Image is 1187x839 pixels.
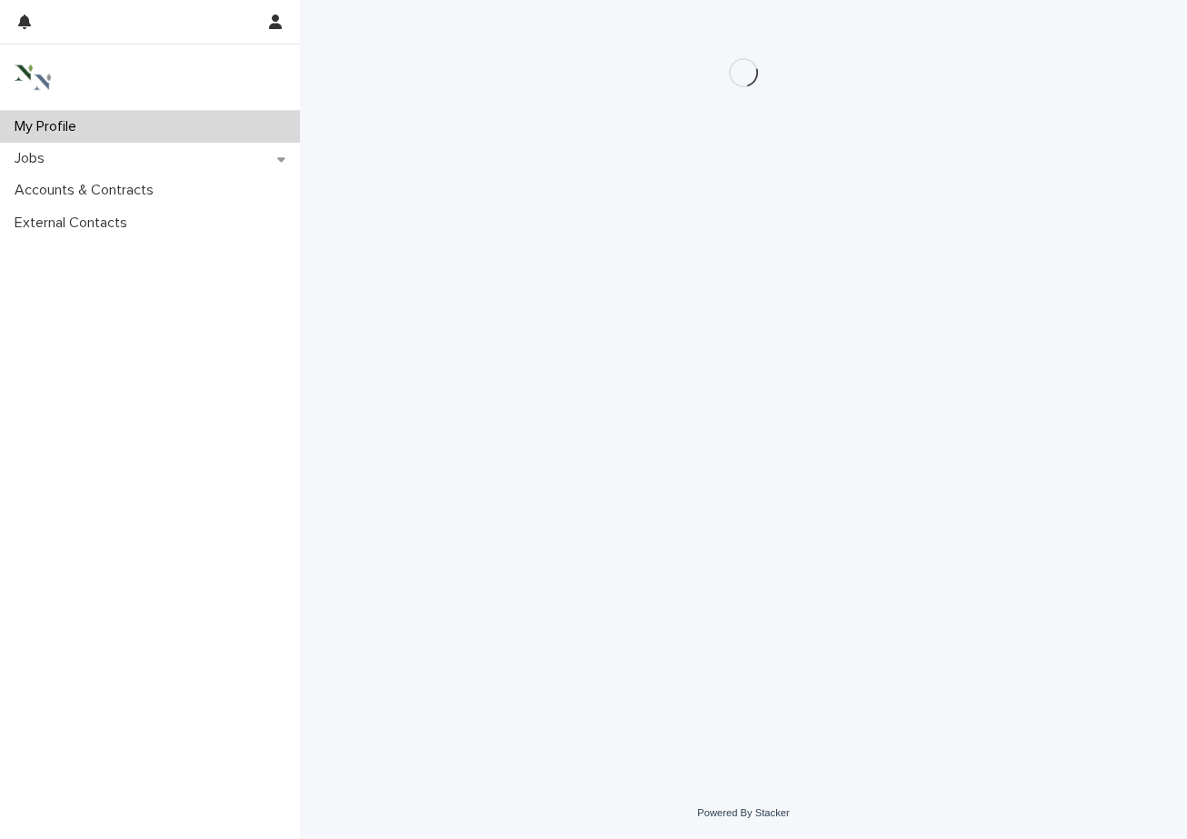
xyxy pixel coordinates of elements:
[7,215,142,232] p: External Contacts
[7,182,168,199] p: Accounts & Contracts
[7,118,91,135] p: My Profile
[15,59,51,95] img: 3bAFpBnQQY6ys9Fa9hsD
[697,807,789,818] a: Powered By Stacker
[7,150,59,167] p: Jobs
